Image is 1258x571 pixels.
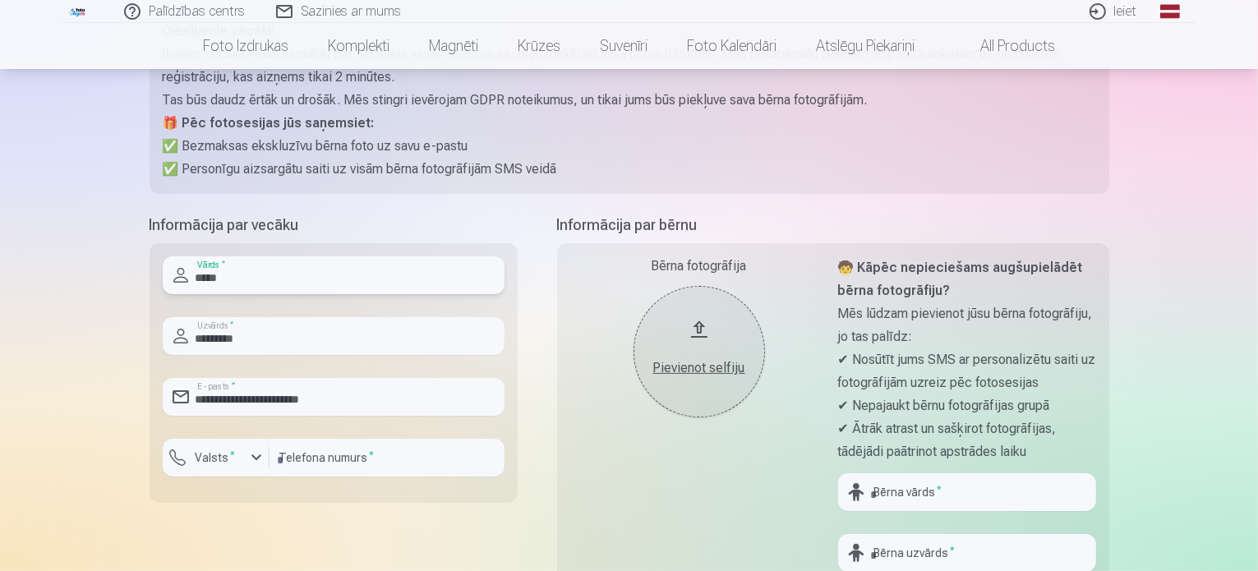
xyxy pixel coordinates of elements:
a: Atslēgu piekariņi [796,23,934,69]
a: Suvenīri [580,23,667,69]
p: ✔ Nepajaukt bērnu fotogrāfijas grupā [838,394,1096,417]
button: Valsts* [163,439,270,477]
p: ✅ Bezmaksas ekskluzīvu bērna foto uz savu e-pastu [163,135,1096,158]
a: Krūzes [498,23,580,69]
a: Foto izdrukas [183,23,308,69]
h5: Informācija par bērnu [557,214,1109,237]
p: ✔ Nosūtīt jums SMS ar personalizētu saiti uz fotogrāfijām uzreiz pēc fotosesijas [838,348,1096,394]
p: ✔ Ātrāk atrast un sašķirot fotogrāfijas, tādējādi paātrinot apstrādes laiku [838,417,1096,463]
a: Komplekti [308,23,409,69]
p: Tas būs daudz ērtāk un drošāk. Mēs stingri ievērojam GDPR noteikumus, un tikai jums būs piekļuve ... [163,89,1096,112]
div: Pievienot selfiju [650,358,749,378]
a: Foto kalendāri [667,23,796,69]
div: Bērna fotogrāfija [570,256,828,276]
strong: 🧒 Kāpēc nepieciešams augšupielādēt bērna fotogrāfiju? [838,260,1083,298]
img: /fa1 [69,7,87,16]
strong: 🎁 Pēc fotosesijas jūs saņemsiet: [163,115,375,131]
label: Valsts [189,449,242,466]
button: Pievienot selfiju [634,286,765,417]
a: All products [934,23,1075,69]
p: ✅ Personīgu aizsargātu saiti uz visām bērna fotogrāfijām SMS veidā [163,158,1096,181]
p: Mēs lūdzam pievienot jūsu bērna fotogrāfiju, jo tas palīdz: [838,302,1096,348]
h5: Informācija par vecāku [150,214,518,237]
a: Magnēti [409,23,498,69]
